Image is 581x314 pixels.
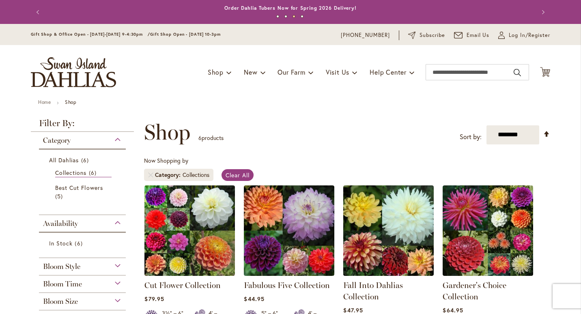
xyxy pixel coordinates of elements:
button: 2 of 4 [284,15,287,18]
span: Gift Shop & Office Open - [DATE]-[DATE] 9-4:30pm / [31,32,150,37]
button: 4 of 4 [301,15,303,18]
a: [PHONE_NUMBER] [341,31,390,39]
span: Visit Us [326,68,349,76]
a: CUT FLOWER COLLECTION [144,270,235,277]
span: $64.95 [443,306,463,314]
a: In Stock 6 [49,239,118,247]
span: Gift Shop Open - [DATE] 10-3pm [150,32,221,37]
span: 6 [75,239,84,247]
button: Previous [31,4,47,20]
span: Email Us [467,31,490,39]
a: Fall Into Dahlias Collection [343,270,434,277]
p: products [198,131,224,144]
span: Bloom Style [43,262,80,271]
div: Collections [183,171,209,179]
span: Bloom Time [43,280,82,288]
span: Subscribe [420,31,445,39]
a: Clear All [222,169,254,181]
span: Now Shopping by [144,157,188,164]
span: In Stock [49,239,73,247]
span: Clear All [226,171,250,179]
img: Gardener's Choice Collection [443,185,533,276]
span: Help Center [370,68,407,76]
img: Fabulous Five Collection [244,185,334,276]
a: Fabulous Five Collection [244,280,330,290]
a: Gardener's Choice Collection [443,270,533,277]
a: Fall Into Dahlias Collection [343,280,403,301]
button: Next [534,4,550,20]
span: Bloom Size [43,297,78,306]
span: Category [155,171,183,179]
a: Gardener's Choice Collection [443,280,506,301]
strong: Filter By: [31,119,134,132]
span: 6 [89,168,99,177]
img: Fall Into Dahlias Collection [343,185,434,276]
a: Best Cut Flowers [55,183,112,200]
span: 5 [55,192,65,200]
span: Log In/Register [509,31,550,39]
a: Log In/Register [498,31,550,39]
span: Collections [55,169,87,176]
span: Shop [208,68,224,76]
img: CUT FLOWER COLLECTION [144,185,235,276]
span: All Dahlias [49,156,79,164]
label: Sort by: [460,129,482,144]
span: $79.95 [144,295,164,303]
span: $47.95 [343,306,363,314]
a: Subscribe [408,31,445,39]
span: $44.95 [244,295,264,303]
a: store logo [31,57,116,87]
button: 1 of 4 [276,15,279,18]
span: 6 [198,134,202,142]
span: Availability [43,219,78,228]
strong: Shop [65,99,76,105]
a: Fabulous Five Collection [244,270,334,277]
span: Our Farm [278,68,305,76]
a: Collections [55,168,112,177]
span: Shop [144,120,190,144]
span: Category [43,136,71,145]
span: 6 [81,156,91,164]
a: All Dahlias [49,156,118,164]
a: Order Dahlia Tubers Now for Spring 2026 Delivery! [224,5,357,11]
iframe: Launch Accessibility Center [6,285,29,308]
span: New [244,68,257,76]
span: Best Cut Flowers [55,184,103,191]
a: Cut Flower Collection [144,280,221,290]
button: 3 of 4 [293,15,295,18]
a: Remove Category Collections [148,172,153,177]
a: Email Us [454,31,490,39]
a: Home [38,99,51,105]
